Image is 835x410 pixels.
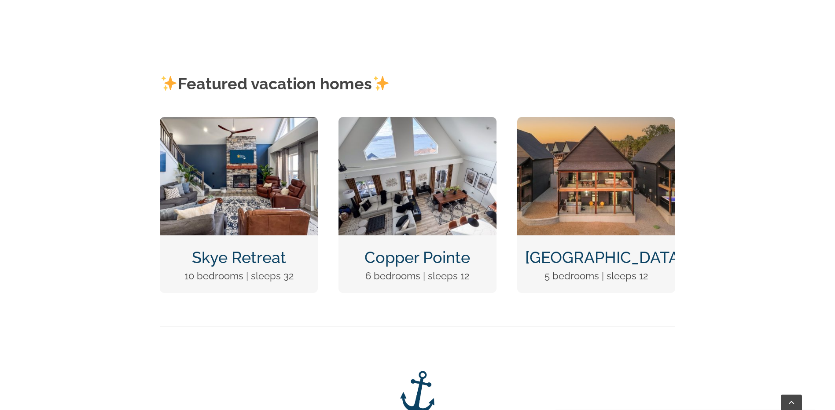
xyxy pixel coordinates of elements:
img: ✨ [161,75,177,91]
p: 10 bedrooms | sleeps 32 [168,268,310,284]
a: Copper Pointe [364,248,470,267]
p: 6 bedrooms | sleeps 12 [346,268,489,284]
img: ✨ [373,75,389,91]
a: [GEOGRAPHIC_DATA] [525,248,684,267]
p: 5 bedrooms | sleeps 12 [525,268,667,284]
a: DCIM100MEDIADJI_0124.JPG [517,116,675,128]
strong: Featured vacation homes [160,74,390,93]
a: Skye Retreat [192,248,286,267]
a: Skye Retreat at Table Rock Lake-3004-Edit [160,116,318,128]
a: Copper Pointe at Table Rock Lake-1051 [338,116,497,128]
